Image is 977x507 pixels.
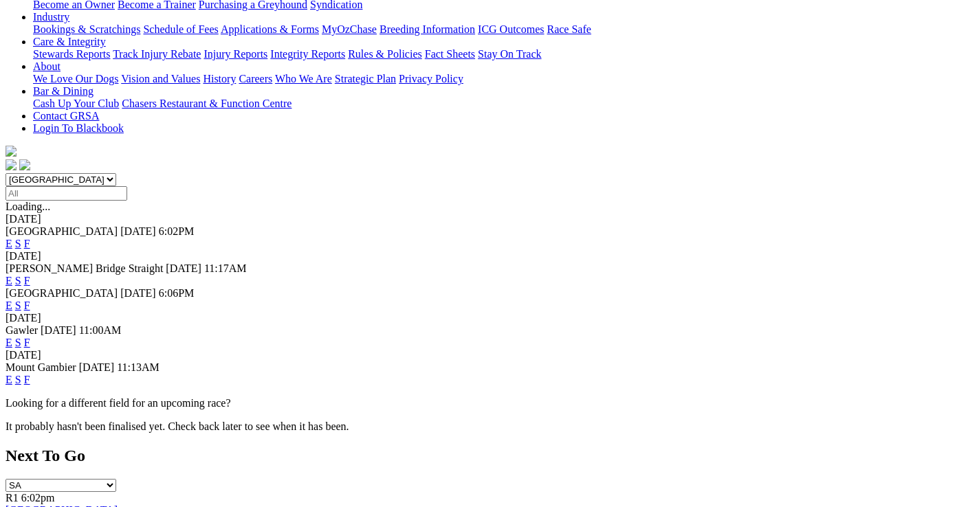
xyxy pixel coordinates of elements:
div: [DATE] [6,312,971,324]
div: Care & Integrity [33,48,971,60]
span: [DATE] [120,287,156,299]
a: E [6,300,12,311]
a: E [6,238,12,249]
a: Race Safe [547,23,591,35]
a: We Love Our Dogs [33,73,118,84]
a: About [33,60,61,72]
img: logo-grsa-white.png [6,146,17,157]
a: Privacy Policy [399,73,463,84]
a: Injury Reports [204,48,267,60]
img: facebook.svg [6,159,17,170]
div: About [33,73,971,85]
a: Vision and Values [121,73,200,84]
a: F [24,275,30,286]
span: 6:06PM [159,287,195,299]
span: [DATE] [79,361,115,373]
a: Schedule of Fees [143,23,218,35]
div: [DATE] [6,213,971,225]
a: E [6,337,12,348]
a: F [24,300,30,311]
a: Cash Up Your Club [33,98,119,109]
span: 11:17AM [204,262,247,274]
a: Applications & Forms [221,23,319,35]
a: Breeding Information [380,23,475,35]
img: twitter.svg [19,159,30,170]
a: S [15,275,21,286]
span: [GEOGRAPHIC_DATA] [6,225,118,237]
a: S [15,374,21,385]
span: R1 [6,492,19,504]
a: F [24,238,30,249]
partial: It probably hasn't been finalised yet. Check back later to see when it has been. [6,420,349,432]
a: Track Injury Rebate [113,48,201,60]
a: Rules & Policies [348,48,422,60]
span: 11:00AM [79,324,122,336]
span: 6:02PM [159,225,195,237]
span: Gawler [6,324,38,336]
a: Careers [239,73,272,84]
span: 11:13AM [117,361,160,373]
a: Care & Integrity [33,36,106,47]
a: Chasers Restaurant & Function Centre [122,98,292,109]
span: [GEOGRAPHIC_DATA] [6,287,118,299]
a: Who We Are [275,73,332,84]
a: S [15,238,21,249]
a: Stewards Reports [33,48,110,60]
span: [DATE] [41,324,76,336]
span: 6:02pm [21,492,55,504]
span: [PERSON_NAME] Bridge Straight [6,262,163,274]
a: Industry [33,11,69,23]
a: S [15,337,21,348]
a: Integrity Reports [270,48,345,60]
a: E [6,275,12,286]
a: History [203,73,236,84]
div: Bar & Dining [33,98,971,110]
a: Strategic Plan [335,73,396,84]
p: Looking for a different field for an upcoming race? [6,397,971,409]
a: F [24,374,30,385]
h2: Next To Go [6,447,971,465]
a: Bar & Dining [33,85,94,97]
a: MyOzChase [322,23,377,35]
a: ICG Outcomes [478,23,544,35]
div: [DATE] [6,250,971,262]
span: [DATE] [166,262,201,274]
a: S [15,300,21,311]
a: Stay On Track [478,48,541,60]
span: [DATE] [120,225,156,237]
a: Fact Sheets [425,48,475,60]
a: E [6,374,12,385]
a: Bookings & Scratchings [33,23,140,35]
div: [DATE] [6,349,971,361]
a: F [24,337,30,348]
span: Loading... [6,201,50,212]
input: Select date [6,186,127,201]
div: Industry [33,23,971,36]
a: Contact GRSA [33,110,99,122]
a: Login To Blackbook [33,122,124,134]
span: Mount Gambier [6,361,76,373]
